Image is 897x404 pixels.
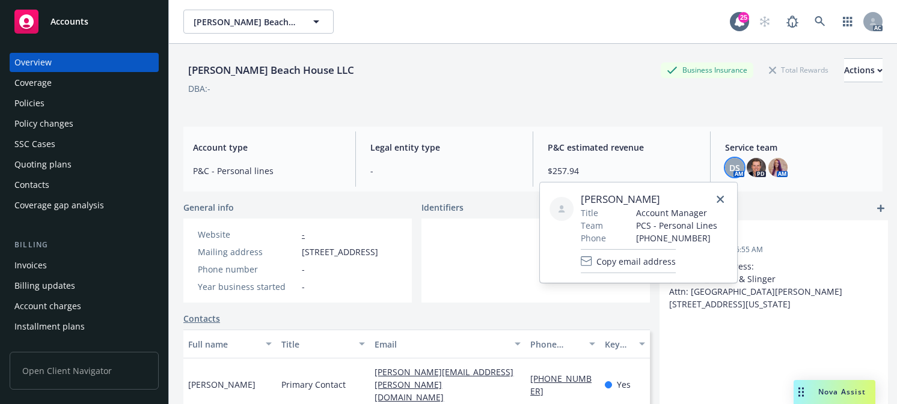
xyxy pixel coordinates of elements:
div: Title [281,338,352,351]
a: Contacts [10,175,159,194]
div: [PERSON_NAME] Beach House LLC [183,62,359,78]
div: Coverage gap analysis [14,196,104,215]
div: Full name [188,338,259,351]
span: [PERSON_NAME] [188,378,256,391]
a: add [874,201,888,216]
button: Key contact [600,330,650,358]
span: $257.94 [548,164,696,177]
div: Quoting plans [14,155,72,174]
div: Phone number [530,338,582,351]
a: Switch app [836,10,860,34]
div: Mailing address [198,246,297,258]
span: Team [581,219,603,232]
button: [PERSON_NAME] Beach House LLC [183,10,334,34]
a: Quoting plans [10,155,159,174]
button: Full name [183,330,277,358]
span: Nova Assist [818,387,866,397]
div: Phone number [198,263,297,276]
div: Business Insurance [661,62,753,77]
div: SSC Cases [14,134,55,154]
a: Account charges [10,297,159,316]
a: Invoices [10,256,159,275]
span: [PERSON_NAME] [581,192,717,207]
span: - [302,263,305,276]
span: Title [581,207,598,219]
div: Contacts [14,175,49,194]
span: - [370,164,518,177]
span: [PHONE_NUMBER] [636,232,717,244]
span: PCS - Personal Lines [636,219,717,232]
a: Coverage [10,73,159,92]
span: Copy email address [596,255,676,267]
span: Account Manager [636,207,717,219]
button: Title [277,330,370,358]
span: General info [183,201,234,214]
div: Billing updates [14,276,75,295]
a: - [302,229,305,240]
a: Policy changes [10,114,159,133]
span: Phone [581,232,606,244]
a: Accounts [10,5,159,38]
a: Report a Bug [780,10,804,34]
div: -Updated on [DATE] 6:55 AMFull Mailing Address: [PERSON_NAME] & Slinger Attn: [GEOGRAPHIC_DATA][P... [660,220,888,320]
span: Open Client Navigator [10,352,159,390]
span: - [669,230,847,243]
div: Overview [14,53,52,72]
a: Start snowing [753,10,777,34]
a: Installment plans [10,317,159,336]
div: Policy changes [14,114,73,133]
span: [PERSON_NAME] Beach House LLC [194,16,298,28]
a: [PERSON_NAME][EMAIL_ADDRESS][PERSON_NAME][DOMAIN_NAME] [375,366,513,403]
div: Invoices [14,256,47,275]
div: Website [198,228,297,241]
button: Copy email address [581,249,676,273]
a: Coverage gap analysis [10,196,159,215]
span: P&C estimated revenue [548,141,696,154]
p: Full Mailing Address: [PERSON_NAME] & Slinger Attn: [GEOGRAPHIC_DATA][PERSON_NAME] [STREET_ADDRES... [669,260,878,310]
span: DS [729,161,740,174]
a: Overview [10,53,159,72]
span: Yes [617,378,631,391]
div: Installment plans [14,317,85,336]
div: Actions [844,59,883,82]
a: Billing updates [10,276,159,295]
div: Account charges [14,297,81,316]
img: photo [747,158,766,177]
button: Email [370,330,525,358]
span: Account type [193,141,341,154]
span: Service team [725,141,873,154]
button: Phone number [525,330,600,358]
div: Year business started [198,280,297,293]
div: Key contact [605,338,632,351]
img: photo [768,158,788,177]
span: Identifiers [421,201,464,214]
a: [PHONE_NUMBER] [530,373,592,397]
div: Drag to move [794,380,809,404]
div: Total Rewards [763,62,834,77]
div: Email [375,338,507,351]
a: close [713,192,727,207]
button: Nova Assist [794,380,875,404]
div: DBA: - [188,82,210,95]
a: Contacts [183,312,220,325]
div: Coverage [14,73,52,92]
span: Updated on [DATE] 6:55 AM [669,244,878,255]
span: [STREET_ADDRESS] [302,246,378,258]
span: P&C - Personal lines [193,164,341,177]
span: Accounts [51,17,88,26]
span: - [302,280,305,293]
a: Search [808,10,832,34]
button: Actions [844,58,883,82]
a: SSC Cases [10,134,159,154]
div: Policies [14,94,44,113]
div: Billing [10,239,159,251]
div: 25 [738,12,749,23]
a: Policies [10,94,159,113]
span: Legal entity type [370,141,518,154]
span: Primary Contact [281,378,346,391]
